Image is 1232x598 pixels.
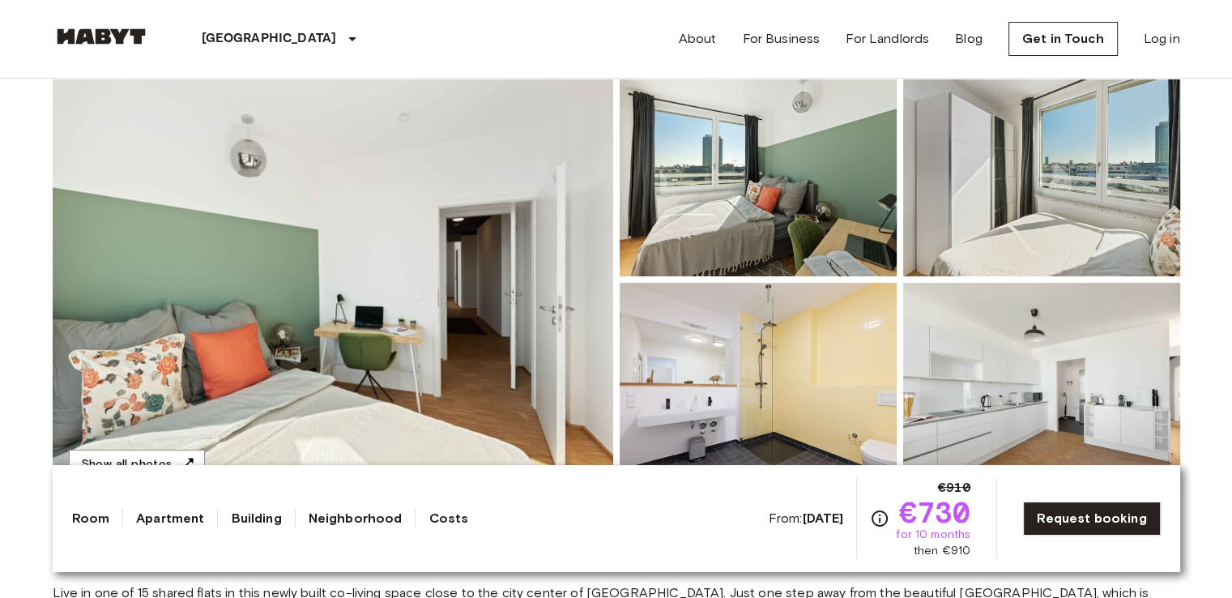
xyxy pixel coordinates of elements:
[914,543,970,559] span: then €910
[428,509,468,528] a: Costs
[679,29,717,49] a: About
[896,527,970,543] span: for 10 months
[955,29,983,49] a: Blog
[899,498,971,527] span: €730
[69,450,205,480] button: Show all photos
[53,28,150,45] img: Habyt
[620,283,897,495] img: Picture of unit DE-02-021-001-02HF
[846,29,929,49] a: For Landlords
[72,509,110,528] a: Room
[231,509,281,528] a: Building
[202,29,337,49] p: [GEOGRAPHIC_DATA]
[136,509,204,528] a: Apartment
[742,29,820,49] a: For Business
[620,64,897,276] img: Picture of unit DE-02-021-001-02HF
[1144,29,1180,49] a: Log in
[1023,502,1160,536] a: Request booking
[938,478,971,498] span: €910
[870,509,889,528] svg: Check cost overview for full price breakdown. Please note that discounts apply to new joiners onl...
[802,510,843,526] b: [DATE]
[309,509,403,528] a: Neighborhood
[769,510,844,528] span: From:
[1008,22,1118,56] a: Get in Touch
[903,283,1180,495] img: Picture of unit DE-02-021-001-02HF
[903,64,1180,276] img: Picture of unit DE-02-021-001-02HF
[53,64,613,495] img: Marketing picture of unit DE-02-021-001-02HF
